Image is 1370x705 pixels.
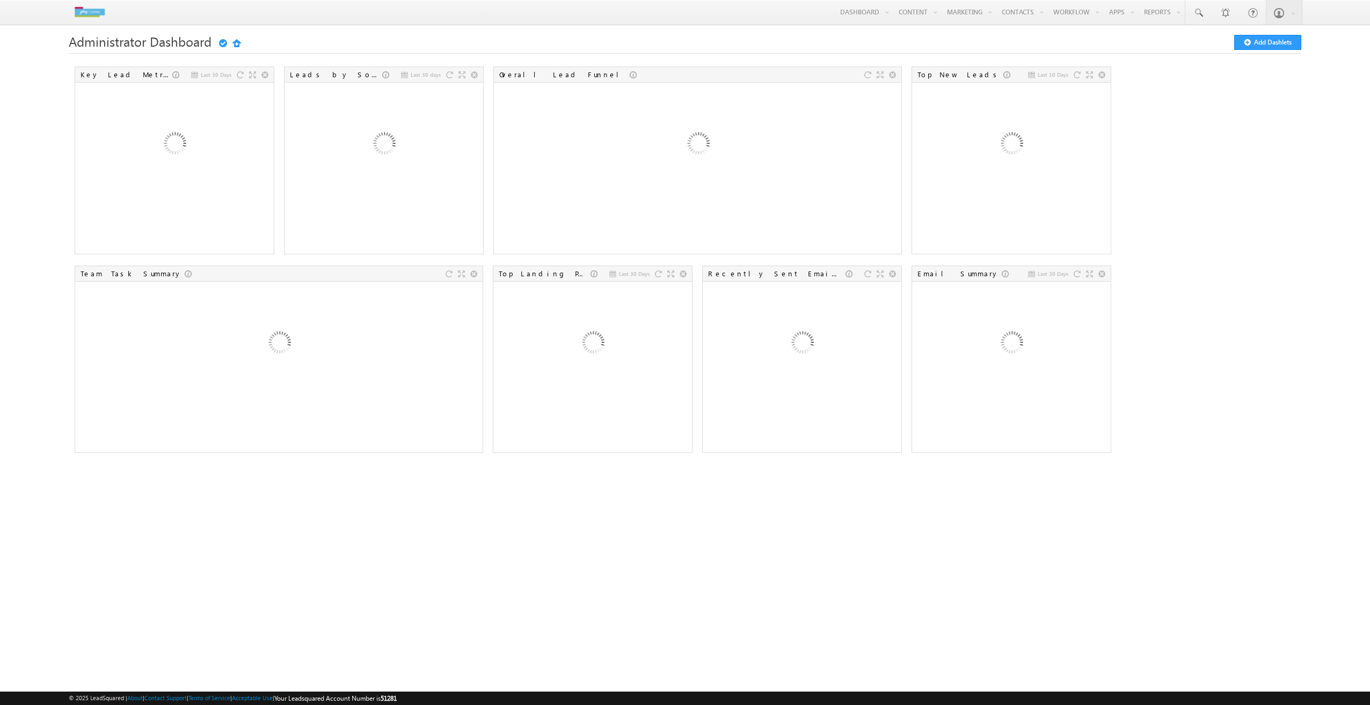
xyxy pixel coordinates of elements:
[1234,35,1301,50] button: Add Dashlets
[69,3,111,21] img: Custom Logo
[640,87,755,203] img: Loading...
[81,269,185,278] div: Team Task Summary
[499,70,630,79] div: Overall Lead Funnel
[953,87,1069,203] img: Loading...
[81,70,172,79] div: Key Lead Metrics
[917,269,1002,278] div: Email Summary
[326,87,441,203] img: Loading...
[619,269,650,278] span: Last 30 Days
[232,694,273,701] a: Acceptable Use
[274,694,397,702] span: Your Leadsquared Account Number is
[116,87,232,203] img: Loading...
[127,694,143,701] a: About
[221,287,337,402] img: Loading...
[499,269,591,278] div: Top Landing Pages
[1038,269,1068,278] span: Last 30 Days
[917,70,1003,79] div: Top New Leads
[381,694,397,702] span: 51281
[69,693,397,703] span: © 2025 LeadSquared | | | | |
[144,694,187,701] a: Contact Support
[1038,70,1068,79] span: Last 10 Days
[290,70,382,79] div: Leads by Sources
[69,33,212,50] span: Administrator Dashboard
[535,287,650,402] img: Loading...
[411,70,441,79] span: Last 30 days
[953,287,1069,402] img: Loading...
[744,287,859,402] img: Loading...
[188,694,230,701] a: Terms of Service
[201,70,231,79] span: Last 30 Days
[708,269,846,278] div: Recently Sent Email Campaigns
